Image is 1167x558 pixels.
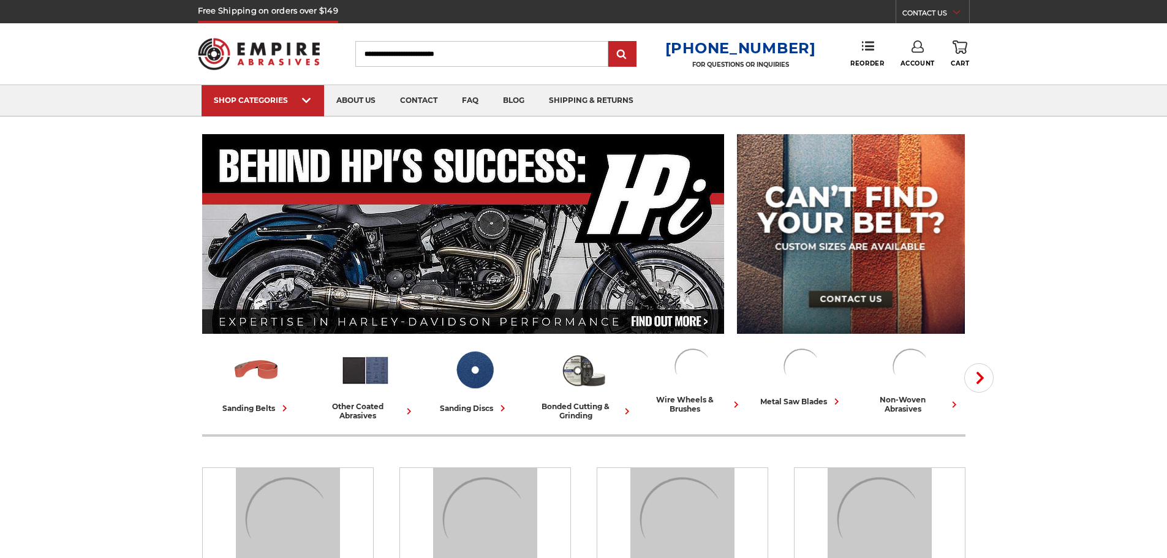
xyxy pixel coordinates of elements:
[491,85,537,116] a: blog
[964,363,994,393] button: Next
[534,402,633,420] div: bonded cutting & grinding
[861,345,961,413] a: non-woven abrasives
[316,402,415,420] div: other coated abrasives
[850,40,884,67] a: Reorder
[222,402,291,415] div: sanding belts
[760,395,843,408] div: metal saw blades
[198,30,320,78] img: Empire Abrasives
[951,59,969,67] span: Cart
[534,345,633,420] a: bonded cutting & grinding
[537,85,646,116] a: shipping & returns
[889,345,933,389] img: Non-woven Abrasives
[207,345,306,415] a: sanding belts
[780,345,824,389] img: Metal Saw Blades
[425,345,524,415] a: sanding discs
[324,85,388,116] a: about us
[610,42,635,67] input: Submit
[340,345,391,396] img: Other Coated Abrasives
[388,85,450,116] a: contact
[643,395,742,413] div: wire wheels & brushes
[665,61,816,69] p: FOR QUESTIONS OR INQUIRIES
[202,134,725,334] img: Banner for an interview featuring Horsepower Inc who makes Harley performance upgrades featured o...
[558,345,609,396] img: Bonded Cutting & Grinding
[901,59,935,67] span: Account
[214,96,312,105] div: SHOP CATEGORIES
[449,345,500,396] img: Sanding Discs
[671,345,715,389] img: Wire Wheels & Brushes
[752,345,852,408] a: metal saw blades
[902,6,969,23] a: CONTACT US
[951,40,969,67] a: Cart
[316,345,415,420] a: other coated abrasives
[861,395,961,413] div: non-woven abrasives
[450,85,491,116] a: faq
[850,59,884,67] span: Reorder
[440,402,509,415] div: sanding discs
[665,39,816,57] a: [PHONE_NUMBER]
[643,345,742,413] a: wire wheels & brushes
[231,345,282,396] img: Sanding Belts
[737,134,965,334] img: promo banner for custom belts.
